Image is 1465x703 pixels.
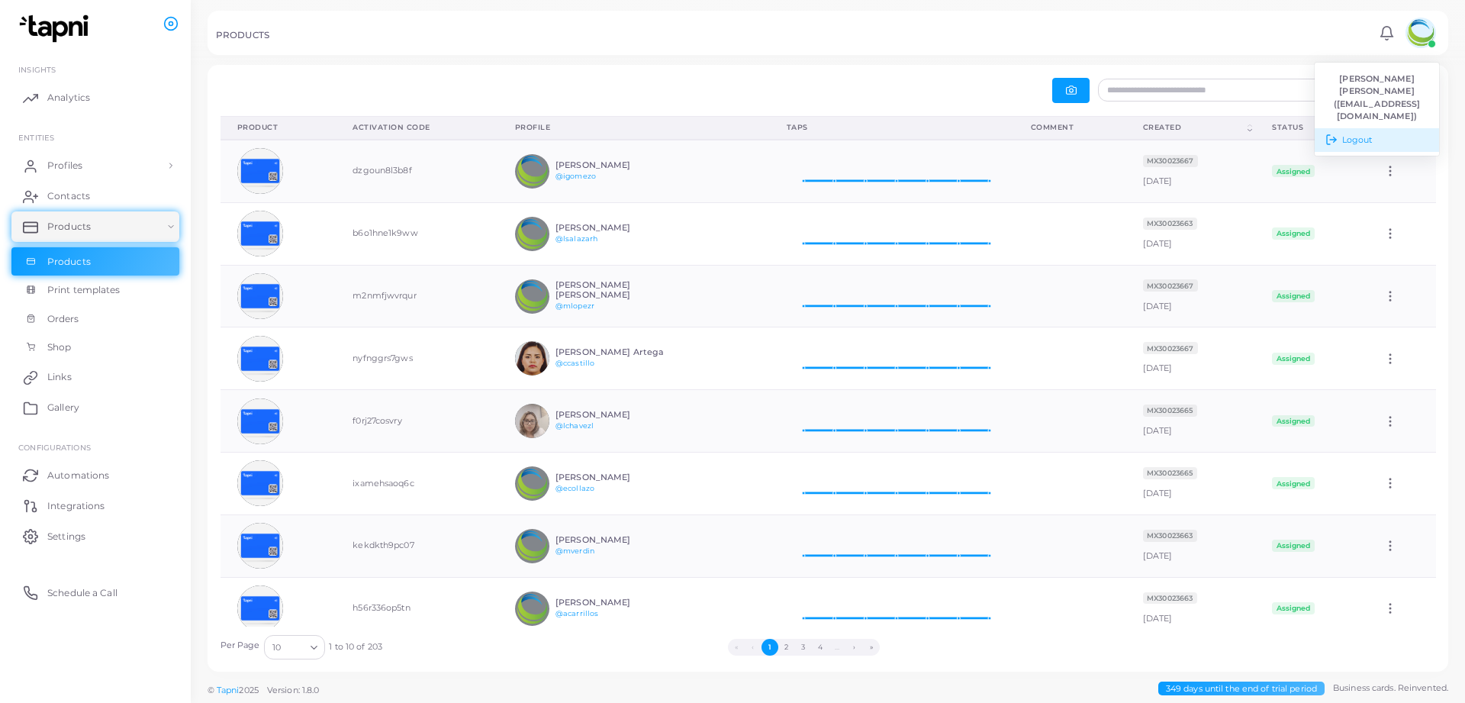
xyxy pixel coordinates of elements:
div: Search for option [264,635,325,659]
a: Settings [11,521,179,551]
a: MX30023667 [1143,155,1198,166]
a: @ecollazo [555,484,594,492]
img: avatar [237,523,283,569]
a: Analytics [11,82,179,113]
span: Products [47,220,91,234]
div: Created [1143,122,1244,133]
a: @mlopezr [555,302,594,310]
button: Go to page 3 [795,639,812,656]
td: dzgoun8l3b8f [336,140,497,202]
td: nyfnggrs7gws [336,327,497,390]
td: [DATE] [1126,453,1256,515]
span: Contacts [47,189,90,203]
a: @lsalazarh [555,234,597,243]
img: logo [14,15,98,43]
td: h56r336op5tn [336,577,497,640]
td: [DATE] [1126,202,1256,265]
h6: [PERSON_NAME] [555,410,668,420]
span: Assigned [1272,290,1315,302]
span: Assigned [1272,477,1315,489]
img: avatar [237,148,283,194]
span: Print templates [47,283,121,297]
td: ixamehsaoq6c [336,453,497,515]
td: [DATE] [1126,390,1256,453]
span: MX30023665 [1143,467,1197,479]
a: Gallery [11,392,179,423]
td: [DATE] [1126,514,1256,577]
a: MX30023663 [1143,530,1197,540]
span: Assigned [1272,540,1315,552]
h6: [PERSON_NAME] [555,535,668,545]
span: Gallery [47,401,79,414]
div: Activation Code [353,122,481,133]
img: avatar [515,404,549,438]
span: ENTITIES [18,133,54,142]
a: @mverdin [555,547,594,555]
h6: [PERSON_NAME] [555,223,668,233]
h6: [PERSON_NAME] [555,160,668,170]
div: Product [237,122,320,133]
td: f0rj27cosvry [336,390,497,453]
a: Products [11,247,179,276]
a: avatar [1401,18,1440,48]
td: [DATE] [1126,327,1256,390]
span: 10 [272,640,281,656]
span: Orders [47,312,79,326]
span: Business cards. Reinvented. [1333,682,1448,695]
img: avatar [237,273,283,319]
span: Links [47,370,72,384]
span: Assigned [1272,353,1315,365]
a: Links [11,362,179,392]
a: Shop [11,333,179,362]
a: Profiles [11,150,179,181]
button: Go to last page [863,639,880,656]
div: Comment [1031,122,1109,133]
span: Assigned [1272,227,1315,240]
div: Taps [787,122,997,133]
img: avatar [237,585,283,631]
div: Profile [515,122,753,133]
a: @acarrillos [555,609,598,618]
a: MX30023667 [1143,280,1198,291]
a: MX30023663 [1143,592,1197,603]
h6: [PERSON_NAME] [555,472,668,482]
a: Print templates [11,276,179,305]
img: avatar [515,341,549,376]
input: Search for option [282,639,304,656]
a: Products [11,211,179,242]
span: MX30023665 [1143,405,1197,417]
td: m2nmfjwvrqur [336,265,497,327]
ul: Pagination [382,639,1225,656]
span: Assigned [1272,415,1315,427]
span: MX30023667 [1143,279,1198,292]
a: Integrations [11,490,179,521]
img: avatar [515,466,549,501]
img: avatar [515,592,549,626]
img: avatar [1405,18,1436,48]
button: Go to page 2 [778,639,795,656]
img: avatar [515,154,549,189]
span: INSIGHTS [18,65,56,74]
ul: avatar [1314,62,1440,156]
span: Profiles [47,159,82,173]
span: © [208,684,319,697]
span: Assigned [1272,165,1315,177]
a: MX30023663 [1143,218,1197,228]
a: @igomezo [555,172,596,180]
span: Assigned [1272,602,1315,614]
span: MX30023663 [1143,218,1197,230]
a: MX30023665 [1143,405,1197,415]
img: avatar [237,398,283,444]
td: [DATE] [1126,140,1256,202]
span: Analytics [47,91,90,105]
span: Schedule a Call [47,586,118,600]
span: Automations [47,469,109,482]
a: Contacts [11,181,179,211]
span: Version: 1.8.0 [267,685,320,695]
span: Settings [47,530,85,543]
td: [DATE] [1126,265,1256,327]
span: MX30023663 [1143,592,1197,605]
span: MX30023667 [1143,155,1198,167]
h5: PRODUCTS [216,30,269,40]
